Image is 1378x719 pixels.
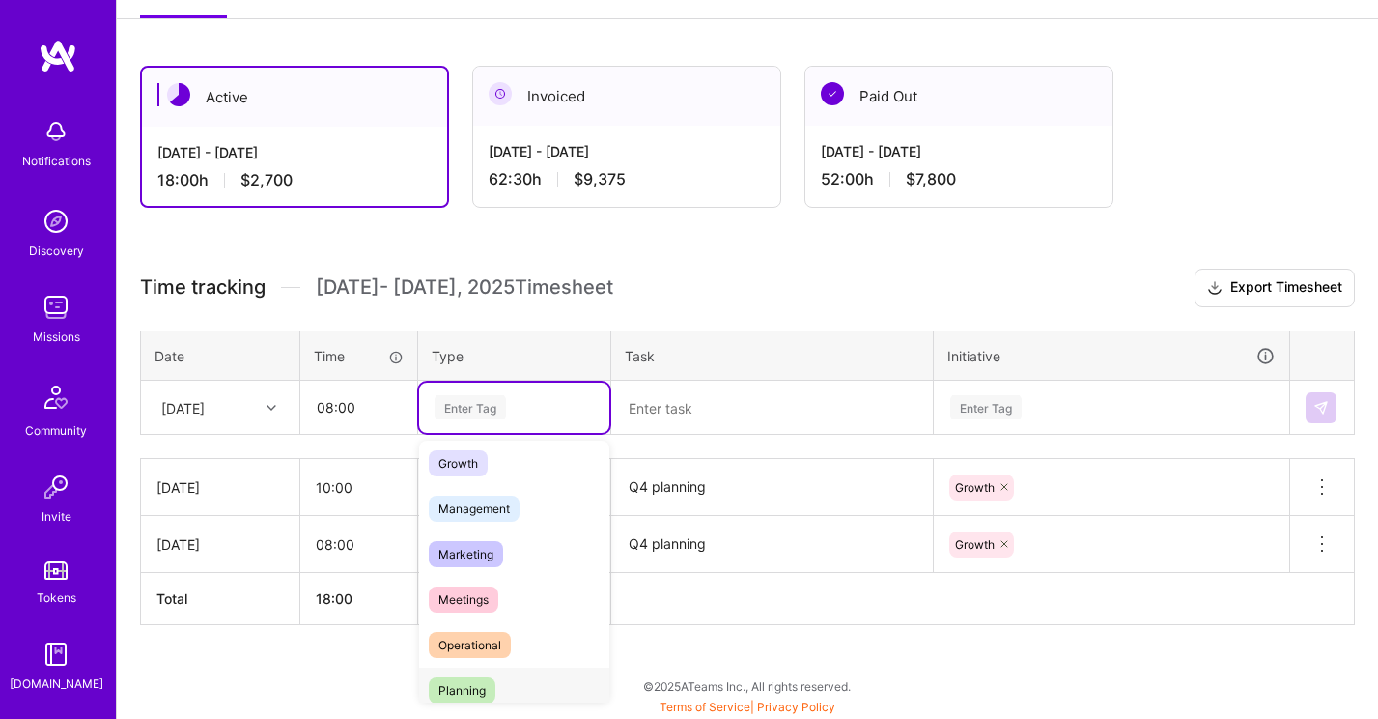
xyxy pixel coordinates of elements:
[418,331,611,381] th: Type
[240,170,293,190] span: $2,700
[39,39,77,73] img: logo
[37,588,76,608] div: Tokens
[37,468,75,506] img: Invite
[316,275,613,300] span: [DATE] - [DATE] , 2025 Timesheet
[429,541,503,567] span: Marketing
[955,480,995,495] span: Growth
[267,403,276,413] i: icon Chevron
[489,141,765,161] div: [DATE] - [DATE]
[489,82,512,105] img: Invoiced
[660,700,750,714] a: Terms of Service
[141,331,300,381] th: Date
[37,202,75,241] img: discovery
[611,331,934,381] th: Task
[116,662,1378,710] div: © 2025 ATeams Inc., All rights reserved.
[314,346,404,366] div: Time
[37,635,75,674] img: guide book
[429,496,520,522] span: Management
[821,82,844,105] img: Paid Out
[140,275,266,300] span: Time tracking
[950,392,1022,422] div: Enter Tag
[37,112,75,151] img: bell
[660,700,835,714] span: |
[613,461,931,514] textarea: Q4 planning
[613,518,931,571] textarea: Q4 planning
[473,67,780,126] div: Invoiced
[42,506,71,527] div: Invite
[1313,400,1329,416] img: Submit
[300,519,417,570] input: HH:MM
[435,392,506,422] div: Enter Tag
[429,677,495,704] span: Planning
[574,169,626,189] span: $9,375
[156,477,284,498] div: [DATE]
[10,674,103,694] div: [DOMAIN_NAME]
[157,142,432,162] div: [DATE] - [DATE]
[805,67,1112,126] div: Paid Out
[1195,269,1355,307] button: Export Timesheet
[167,83,190,106] img: Active
[29,241,84,261] div: Discovery
[22,151,91,171] div: Notifications
[906,169,956,189] span: $7,800
[757,700,835,714] a: Privacy Policy
[156,534,284,555] div: [DATE]
[161,397,205,417] div: [DATE]
[300,462,417,513] input: HH:MM
[429,632,511,658] span: Operational
[1207,278,1223,299] i: icon Download
[821,141,1097,161] div: [DATE] - [DATE]
[37,288,75,327] img: teamwork
[301,382,416,433] input: HH:MM
[821,169,1097,189] div: 52:00 h
[141,573,300,625] th: Total
[33,374,79,420] img: Community
[142,68,447,127] div: Active
[25,420,87,441] div: Community
[947,345,1276,367] div: Initiative
[489,169,765,189] div: 62:30 h
[33,327,80,347] div: Missions
[300,573,418,625] th: 18:00
[955,537,995,552] span: Growth
[157,170,432,190] div: 18:00 h
[429,587,498,613] span: Meetings
[429,450,488,476] span: Growth
[44,561,68,580] img: tokens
